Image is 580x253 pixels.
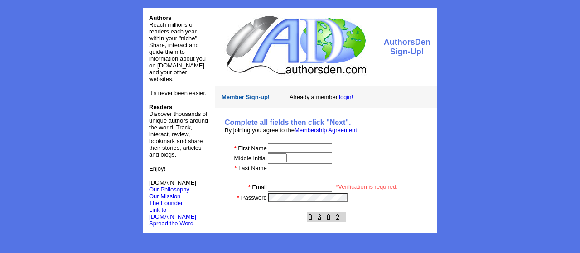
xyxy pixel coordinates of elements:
[339,94,353,100] a: login!
[252,184,267,191] font: Email
[149,186,189,193] a: Our Philosophy
[149,193,180,200] a: Our Mission
[222,94,270,100] font: Member Sign-up!
[224,14,367,76] img: logo.jpg
[149,104,208,158] font: Discover thousands of unique authors around the world. Track, interact, review, bookmark and shar...
[225,127,359,134] font: By joining you agree to the .
[149,220,193,227] font: Spread the Word
[149,104,172,110] b: Readers
[290,94,353,100] font: Already a member,
[238,145,267,152] font: First Name
[149,14,172,21] font: Authors
[149,90,207,96] font: It's never been easier.
[149,200,183,206] a: The Founder
[149,165,165,172] font: Enjoy!
[238,165,267,172] font: Last Name
[149,206,196,220] a: Link to [DOMAIN_NAME]
[295,127,357,134] a: Membership Agreement
[307,212,346,222] img: This Is CAPTCHA Image
[149,179,196,193] font: [DOMAIN_NAME]
[336,183,398,190] font: *Verification is required.
[241,194,267,201] font: Password
[149,219,193,227] a: Spread the Word
[384,38,430,56] font: AuthorsDen Sign-Up!
[225,119,351,126] b: Complete all fields then click "Next".
[234,155,267,162] font: Middle Initial
[149,21,206,82] font: Reach millions of readers each year within your "niche". Share, interact and guide them to inform...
